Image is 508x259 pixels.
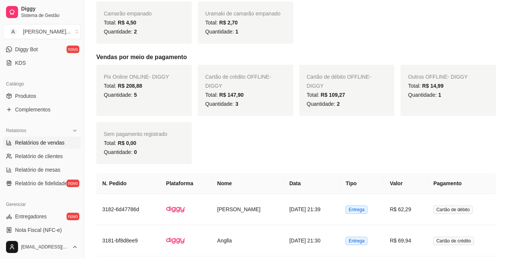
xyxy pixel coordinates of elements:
[104,92,137,98] span: Quantidade:
[346,206,367,214] span: Entrega
[166,200,185,219] img: diggy
[15,166,61,174] span: Relatório de mesas
[134,149,137,155] span: 0
[205,20,238,26] span: Total:
[3,150,81,162] a: Relatório de clientes
[438,92,441,98] span: 1
[235,101,238,107] span: 3
[3,24,81,39] button: Select a team
[427,173,496,194] th: Pagamento
[104,149,137,155] span: Quantidade:
[408,74,468,80] span: Outros OFFLINE - DIGGY
[307,74,371,89] span: Cartão de débito OFFLINE - DIGGY
[6,128,26,134] span: Relatórios
[211,173,284,194] th: Nome
[3,78,81,90] div: Catálogo
[3,43,81,55] a: Diggy Botnovo
[3,238,81,256] button: [EMAIL_ADDRESS][DOMAIN_NAME]
[384,225,428,256] td: R$ 69,94
[205,92,244,98] span: Total:
[205,29,238,35] span: Quantidade:
[15,46,38,53] span: Diggy Bot
[3,57,81,69] a: KDS
[346,237,367,245] span: Entrega
[118,140,136,146] span: R$ 0,00
[166,231,185,250] img: diggy
[104,131,167,137] span: Sem pagamento registrado
[15,59,26,67] span: KDS
[337,101,340,107] span: 2
[283,225,340,256] td: [DATE] 21:30
[104,20,136,26] span: Total:
[384,173,428,194] th: Valor
[283,194,340,225] td: [DATE] 21:39
[422,83,444,89] span: R$ 14,99
[384,194,428,225] td: R$ 62,29
[3,210,81,222] a: Entregadoresnovo
[433,237,474,245] span: Cartão de crédito
[408,92,441,98] span: Quantidade:
[3,3,81,21] a: DiggySistema de Gestão
[21,6,78,12] span: Diggy
[134,92,137,98] span: 5
[134,29,137,35] span: 2
[3,90,81,102] a: Produtos
[211,225,284,256] td: Anglla
[3,224,81,236] a: Nota Fiscal (NFC-e)
[104,29,137,35] span: Quantidade:
[433,206,473,214] span: Cartão de débito
[3,137,81,149] a: Relatórios de vendas
[9,28,17,35] span: A
[15,226,62,234] span: Nota Fiscal (NFC-e)
[21,244,69,250] span: [EMAIL_ADDRESS][DOMAIN_NAME]
[205,11,281,17] span: Uramaki de camarão empanado
[211,194,284,225] td: [PERSON_NAME]
[307,101,340,107] span: Quantidade:
[104,140,136,146] span: Total:
[15,180,67,187] span: Relatório de fidelidade
[3,198,81,210] div: Gerenciar
[219,92,244,98] span: R$ 147,90
[3,104,81,116] a: Complementos
[96,225,160,256] td: 3181-bf8d8ee9
[307,92,345,98] span: Total:
[15,106,50,113] span: Complementos
[205,101,238,107] span: Quantidade:
[104,74,169,80] span: Pix Online ONLINE - DIGGY
[104,11,152,17] span: Camarão empanado
[219,20,238,26] span: R$ 2,70
[3,177,81,189] a: Relatório de fidelidadenovo
[3,164,81,176] a: Relatório de mesas
[235,29,238,35] span: 1
[15,92,36,100] span: Produtos
[15,213,47,220] span: Entregadores
[408,83,443,89] span: Total:
[96,173,160,194] th: N. Pedido
[104,83,142,89] span: Total:
[118,20,136,26] span: R$ 4,50
[21,12,78,18] span: Sistema de Gestão
[283,173,340,194] th: Data
[23,28,71,35] div: [PERSON_NAME] ...
[160,173,211,194] th: Plataforma
[96,53,496,62] h5: Vendas por meio de pagamento
[96,194,160,225] td: 3182-6d47786d
[205,74,271,89] span: Cartão de crédito OFFLINE - DIGGY
[15,152,63,160] span: Relatório de clientes
[340,173,384,194] th: Tipo
[118,83,142,89] span: R$ 208,88
[15,139,65,146] span: Relatórios de vendas
[321,92,345,98] span: R$ 109,27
